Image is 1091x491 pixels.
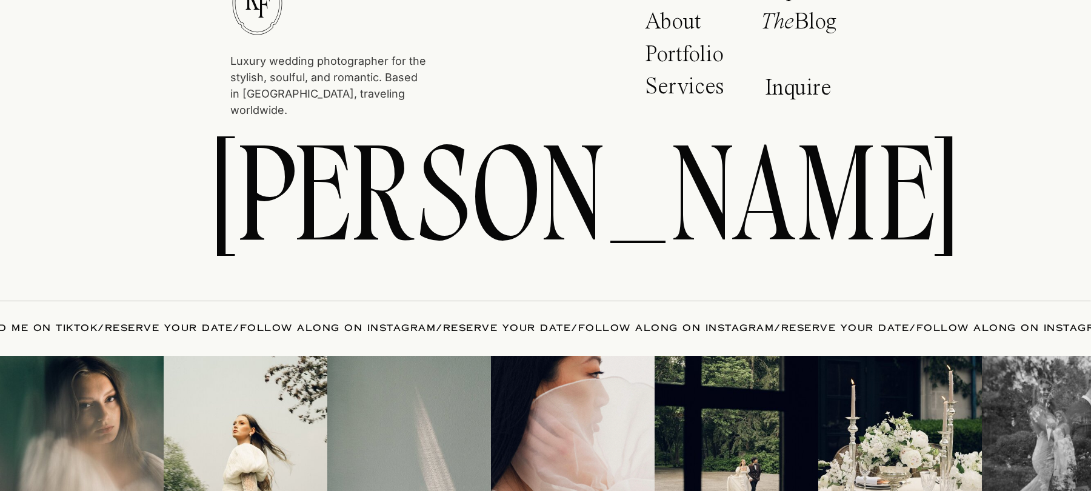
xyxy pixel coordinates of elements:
a: TheBlog [761,10,859,41]
a: FOLLOW ALONG ON INSTAGRAM [578,322,775,334]
p: Luxury wedding photographer for the stylish, soulful, and romantic. Based in [GEOGRAPHIC_DATA], t... [230,53,426,105]
a: Inquire [765,76,838,104]
p: Blog [761,10,859,41]
a: Portfolio [645,43,732,73]
a: RESERVE YOUR DATE [443,322,572,334]
a: RESERVE YOUR DATE [105,322,233,334]
a: FOLLOW ALONG ON INSTAGRAM [240,322,436,334]
i: The [761,11,794,34]
a: RESERVE YOUR DATE [781,322,910,334]
a: [PERSON_NAME] [212,124,879,267]
a: Services [645,75,729,105]
a: About [645,10,716,41]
